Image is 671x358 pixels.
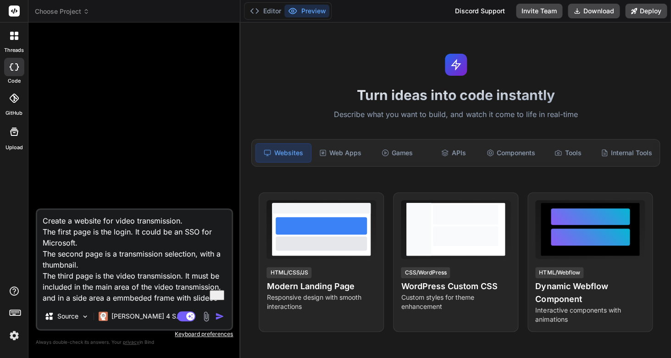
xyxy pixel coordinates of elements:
p: Describe what you want to build, and watch it come to life in real-time [246,109,665,121]
p: Custom styles for theme enhancement [401,293,510,311]
img: settings [6,328,22,343]
label: GitHub [6,109,22,117]
button: Preview [284,5,329,17]
p: Source [57,312,78,321]
img: attachment [201,311,211,322]
div: Tools [541,143,595,162]
div: HTML/Webflow [535,267,583,278]
div: Discord Support [449,4,510,18]
h4: Modern Landing Page [266,280,376,293]
button: Download [568,4,620,18]
img: Claude 4 Sonnet [99,312,108,321]
img: icon [215,312,224,321]
p: Keyboard preferences [36,330,233,338]
button: Invite Team [516,4,562,18]
label: Upload [6,144,23,151]
p: Interactive components with animations [535,306,645,324]
div: Internal Tools [597,143,656,162]
div: APIs [426,143,481,162]
textarea: To enrich screen reader interactions, please activate Accessibility in Grammarly extension settings [37,210,232,303]
div: Components [483,143,539,162]
button: Deploy [625,4,667,18]
p: Responsive design with smooth interactions [266,293,376,311]
label: threads [4,46,24,54]
div: CSS/WordPress [401,267,450,278]
h1: Turn ideas into code instantly [246,87,665,103]
div: Websites [255,143,311,162]
div: HTML/CSS/JS [266,267,311,278]
p: [PERSON_NAME] 4 S.. [111,312,180,321]
button: Editor [246,5,284,17]
p: Always double-check its answers. Your in Bind [36,338,233,347]
span: Choose Project [35,7,89,16]
img: Pick Models [81,313,89,320]
span: privacy [123,339,139,345]
h4: Dynamic Webflow Component [535,280,645,306]
h4: WordPress Custom CSS [401,280,510,293]
div: Games [370,143,424,162]
div: Web Apps [313,143,368,162]
label: code [8,77,21,85]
